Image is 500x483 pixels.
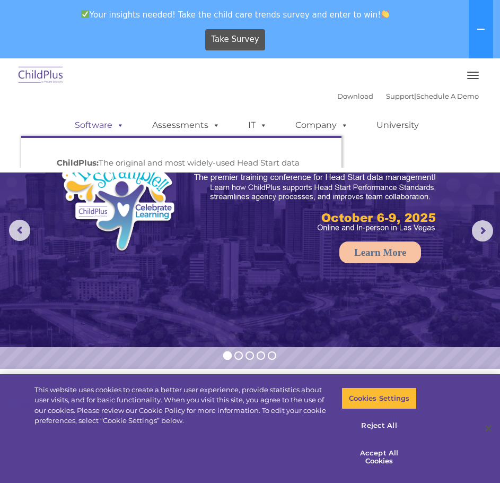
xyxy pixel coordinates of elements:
span: Your insights needed! Take the child care trends survey and enter to win! [4,4,467,25]
a: Software [64,115,135,136]
p: The original and most widely-used Head Start data management system with over 35 years of experie... [57,157,306,195]
a: Assessments [142,115,231,136]
font: | [337,92,479,100]
a: Learn More [339,241,421,263]
a: Download [337,92,373,100]
button: Reject All [341,415,416,437]
img: ChildPlus by Procare Solutions [16,63,66,88]
a: University [366,115,429,136]
strong: ChildPlus: [57,158,99,168]
a: IT [238,115,278,136]
a: Support [386,92,414,100]
div: This website uses cookies to create a better user experience, provide statistics about user visit... [34,385,327,426]
img: ✅ [81,10,89,18]
button: Cookies Settings [341,387,416,410]
a: Company [285,115,359,136]
a: Take Survey [205,29,265,50]
button: Accept All Cookies [341,442,416,472]
button: Close [477,417,500,440]
a: Schedule A Demo [416,92,479,100]
img: 👏 [381,10,389,18]
span: Take Survey [211,30,259,49]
